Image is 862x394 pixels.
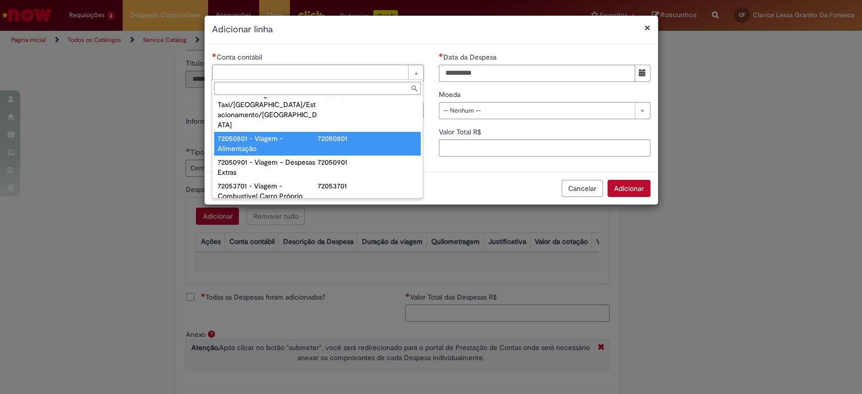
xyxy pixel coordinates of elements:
div: 72050801 [318,133,418,143]
ul: Conta contábil [212,97,423,198]
div: 72050901 - Viagem – Despesas Extras [218,157,318,177]
div: 72050801 - Viagem - Alimentação [218,133,318,154]
div: 72053701 - Viagem - Combustível Carro Próprio [218,181,318,201]
div: 72053701 [318,181,418,191]
div: 72050901 [318,157,418,167]
div: 72050701 - Viagem – Taxi/[GEOGRAPHIC_DATA]/Estacionamento/[GEOGRAPHIC_DATA] [218,89,318,130]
